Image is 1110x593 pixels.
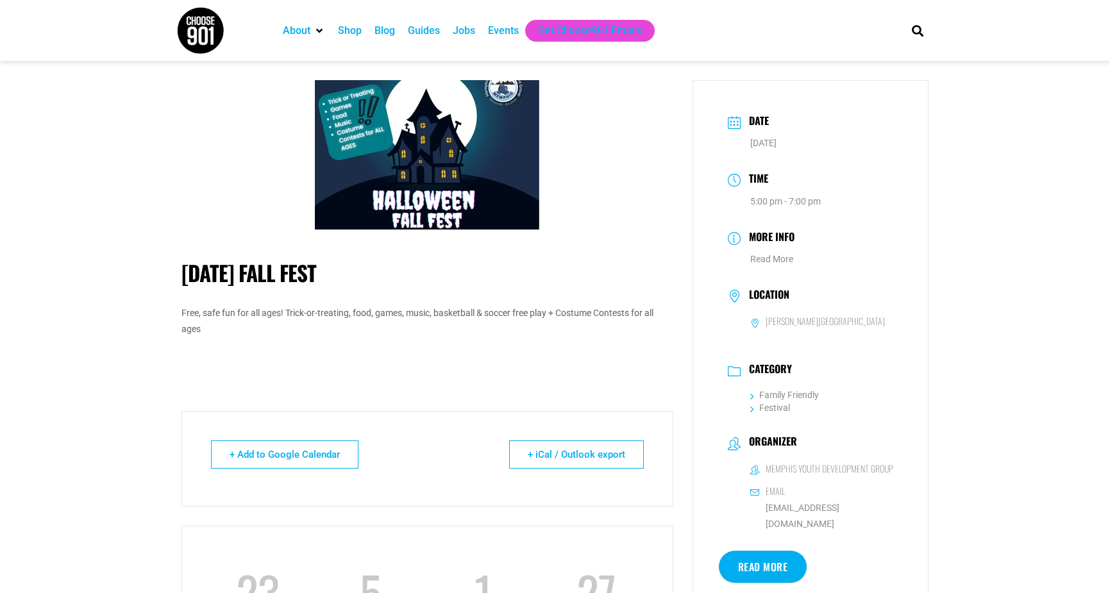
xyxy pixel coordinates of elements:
[907,20,928,41] div: Search
[766,463,893,474] h6: Memphis Youth Development Group
[750,138,777,148] span: [DATE]
[408,23,440,38] a: Guides
[766,485,785,497] h6: Email
[719,551,807,583] a: Read More
[743,435,797,451] h3: Organizer
[766,315,885,327] h6: [PERSON_NAME][GEOGRAPHIC_DATA]
[488,23,519,38] a: Events
[181,305,673,337] p: Free, safe fun for all ages! Trick-or-treating, food, games, music, basketball & soccer free play...
[374,23,395,38] a: Blog
[750,390,819,400] a: Family Friendly
[743,288,789,304] h3: Location
[338,23,362,38] a: Shop
[283,23,310,38] a: About
[750,196,821,206] abbr: 5:00 pm - 7:00 pm
[453,23,475,38] a: Jobs
[743,171,768,189] h3: Time
[743,229,795,247] h3: More Info
[538,23,642,38] a: Get Choose901 Emails
[750,254,793,264] a: Read More
[750,500,894,532] a: [EMAIL_ADDRESS][DOMAIN_NAME]
[276,20,332,42] div: About
[181,260,673,286] h1: [DATE] Fall Fest
[750,403,790,413] a: Festival
[211,440,358,469] a: + Add to Google Calendar
[509,440,644,469] a: + iCal / Outlook export
[743,113,769,131] h3: Date
[276,20,889,42] nav: Main nav
[743,363,792,378] h3: Category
